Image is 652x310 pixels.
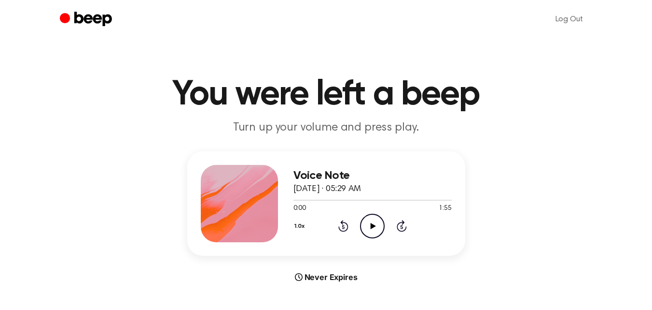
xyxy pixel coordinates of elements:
[79,77,573,112] h1: You were left a beep
[293,218,308,235] button: 1.0x
[141,120,512,136] p: Turn up your volume and press play.
[60,10,114,29] a: Beep
[439,204,451,214] span: 1:55
[546,8,593,31] a: Log Out
[293,169,452,182] h3: Voice Note
[187,271,465,283] div: Never Expires
[293,204,306,214] span: 0:00
[293,185,361,193] span: [DATE] · 05:29 AM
